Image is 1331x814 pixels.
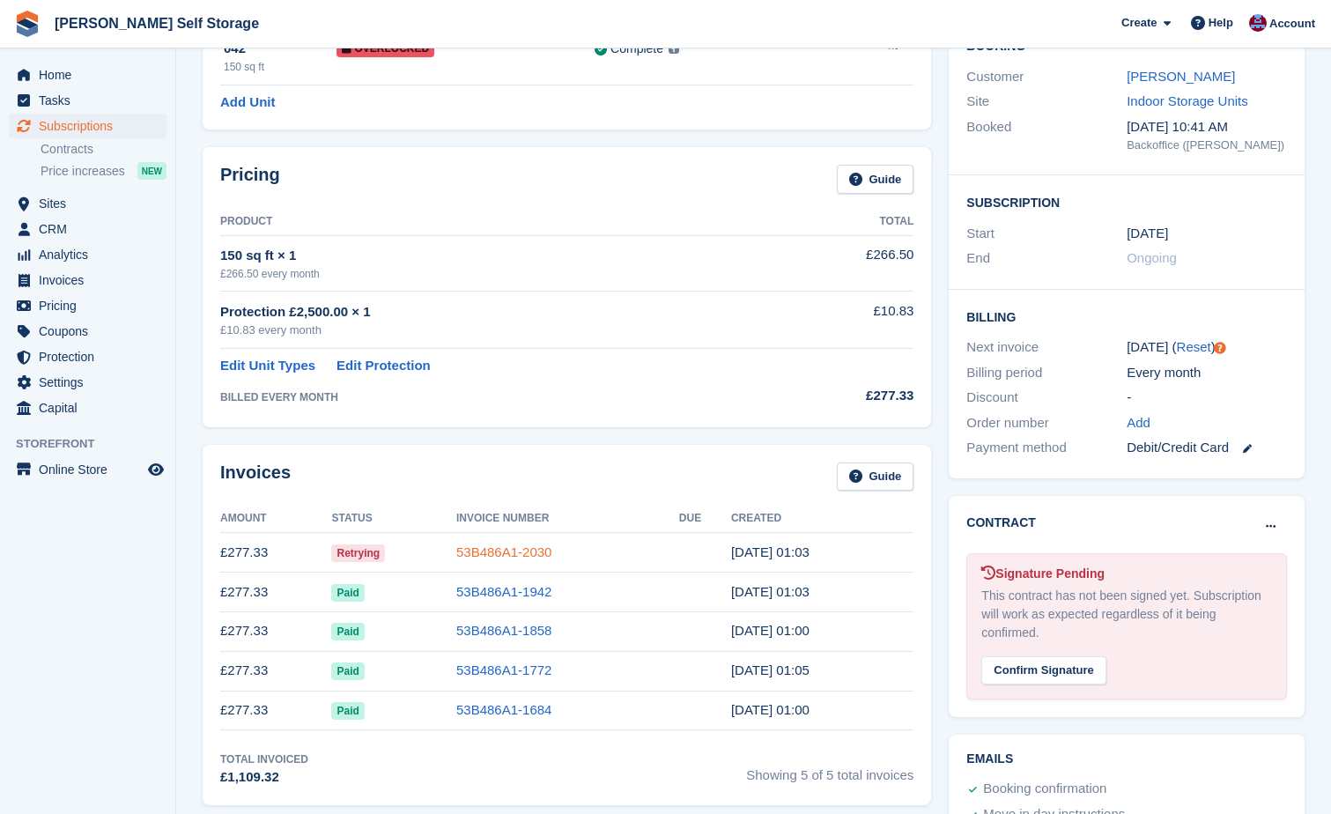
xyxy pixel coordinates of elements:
div: Booking confirmation [983,779,1106,800]
div: [DATE] 10:41 AM [1127,117,1287,137]
a: 53B486A1-1772 [456,662,551,677]
h2: Pricing [220,165,280,194]
div: Start [966,224,1127,244]
div: Backoffice ([PERSON_NAME]) [1127,137,1287,154]
div: £1,109.32 [220,767,308,788]
span: Online Store [39,457,144,482]
a: 53B486A1-1858 [456,623,551,638]
div: Total Invoiced [220,751,308,767]
a: 53B486A1-1684 [456,702,551,717]
a: menu [9,370,166,395]
td: £266.50 [786,235,914,291]
td: £277.33 [220,691,331,730]
a: Guide [837,462,914,492]
img: stora-icon-8386f47178a22dfd0bd8f6a31ec36ba5ce8667c1dd55bd0f319d3a0aa187defe.svg [14,11,41,37]
span: Capital [39,396,144,420]
h2: Contract [966,514,1036,532]
span: Storefront [16,435,175,453]
th: Amount [220,505,331,533]
div: Tooltip anchor [1212,340,1228,356]
a: Reset [1177,339,1211,354]
div: Protection £2,500.00 × 1 [220,302,786,322]
span: Paid [331,623,364,640]
time: 2025-07-18 00:03:20 UTC [731,584,810,599]
a: menu [9,114,166,138]
a: Contracts [41,141,166,158]
time: 2025-04-18 00:00:30 UTC [731,702,810,717]
span: Pricing [39,293,144,318]
span: Tasks [39,88,144,113]
a: menu [9,293,166,318]
time: 2025-08-18 00:03:47 UTC [731,544,810,559]
div: NEW [137,162,166,180]
div: This contract has not been signed yet. Subscription will work as expected regardless of it being ... [981,587,1272,642]
a: Preview store [145,459,166,480]
span: Paid [331,662,364,680]
span: Retrying [331,544,385,562]
time: 2025-05-18 00:05:43 UTC [731,662,810,677]
img: Tracy Bailey [1249,14,1267,32]
span: Paid [331,702,364,720]
div: Next invoice [966,337,1127,358]
h2: Emails [966,752,1287,766]
a: menu [9,217,166,241]
div: Customer [966,67,1127,87]
span: Paid [331,584,364,602]
a: menu [9,268,166,292]
span: Price increases [41,163,125,180]
span: Subscriptions [39,114,144,138]
a: [PERSON_NAME] [1127,69,1235,84]
div: 150 sq ft × 1 [220,246,786,266]
span: Analytics [39,242,144,267]
a: 53B486A1-1942 [456,584,551,599]
span: Coupons [39,319,144,344]
span: Sites [39,191,144,216]
a: Add Unit [220,92,275,113]
a: menu [9,344,166,369]
div: BILLED EVERY MONTH [220,389,786,405]
span: CRM [39,217,144,241]
span: Overlocked [336,40,435,57]
a: Add [1127,413,1150,433]
td: £10.83 [786,292,914,349]
a: Indoor Storage Units [1127,93,1248,108]
th: Total [786,208,914,236]
span: Account [1269,15,1315,33]
div: Billing period [966,363,1127,383]
td: £277.33 [220,533,331,573]
span: Home [39,63,144,87]
div: Discount [966,388,1127,408]
span: Create [1121,14,1157,32]
a: 53B486A1-2030 [456,544,551,559]
a: menu [9,191,166,216]
a: menu [9,457,166,482]
div: Complete [610,40,663,58]
th: Status [331,505,456,533]
div: £10.83 every month [220,322,786,339]
h2: Subscription [966,193,1287,211]
div: Order number [966,413,1127,433]
td: £277.33 [220,651,331,691]
td: £277.33 [220,611,331,651]
th: Due [679,505,731,533]
a: menu [9,63,166,87]
a: menu [9,242,166,267]
div: - [1127,388,1287,408]
a: menu [9,88,166,113]
time: 2025-04-18 00:00:00 UTC [1127,224,1168,244]
div: [DATE] ( ) [1127,337,1287,358]
a: Guide [837,165,914,194]
div: Signature Pending [981,565,1272,583]
th: Invoice Number [456,505,679,533]
div: Debit/Credit Card [1127,438,1287,458]
div: 150 sq ft [224,59,336,75]
img: icon-info-grey-7440780725fd019a000dd9b08b2336e03edf1995a4989e88bcd33f0948082b44.svg [669,43,679,54]
a: Edit Unit Types [220,356,315,376]
span: Invoices [39,268,144,292]
div: Every month [1127,363,1287,383]
h2: Billing [966,307,1287,325]
span: Showing 5 of 5 total invoices [746,751,913,788]
a: menu [9,319,166,344]
span: Ongoing [1127,250,1177,265]
span: Settings [39,370,144,395]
